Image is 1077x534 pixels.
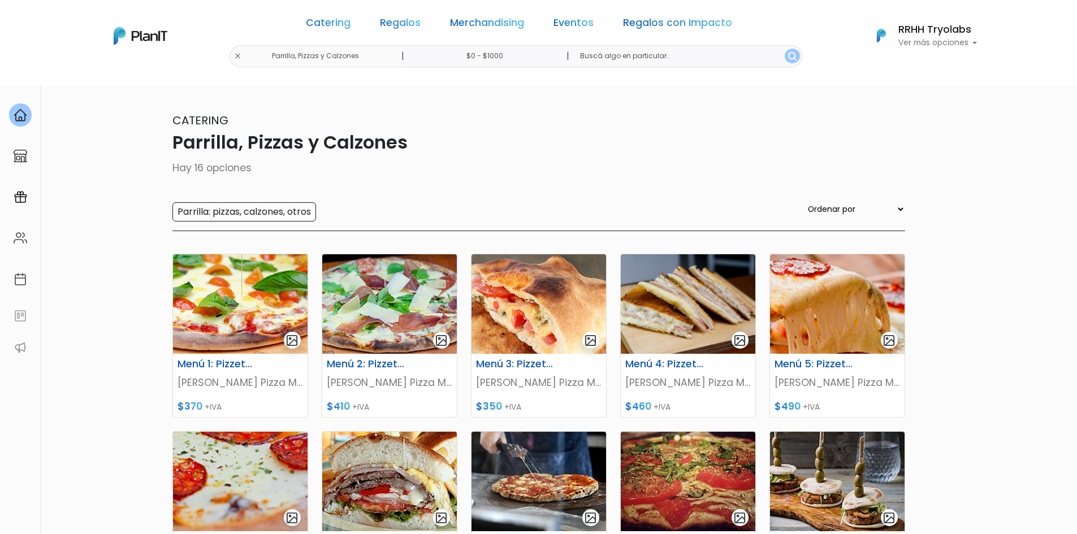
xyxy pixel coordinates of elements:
[178,400,202,413] span: $370
[173,432,308,531] img: thumb_2-1_producto_3.png
[322,432,457,531] img: thumb_2-1_chivito.png
[584,511,597,524] img: gallery-light
[768,358,860,370] h6: Menú 5: Pizzetas + Tablas de Fiambres y Quesos.
[172,202,316,222] input: Parrilla: pizzas, calzones, otros
[504,401,521,413] span: +IVA
[898,25,977,35] h6: RRHH Tryolabs
[625,400,651,413] span: $460
[883,334,896,347] img: gallery-light
[775,400,801,413] span: $490
[286,334,299,347] img: gallery-light
[898,39,977,47] p: Ver más opciones
[733,334,746,347] img: gallery-light
[571,45,802,67] input: Buscá algo en particular..
[769,254,905,418] a: gallery-light Menú 5: Pizzetas + Tablas de Fiambres y Quesos. [PERSON_NAME] Pizza Movil $490 +IVA
[14,108,27,122] img: home-e721727adea9d79c4d83392d1f703f7f8bce08238fde08b1acbfd93340b81755.svg
[770,254,905,354] img: thumb_2-1_producto_5.png
[234,53,241,60] img: close-6986928ebcb1d6c9903e3b54e860dbc4d054630f23adef3a32610726dff6a82b.svg
[621,432,755,531] img: thumb_50715919_2208337436153872_2953978489285378048_n.jpg
[14,272,27,286] img: calendar-87d922413cdce8b2cf7b7f5f62616a5cf9e4887200fb71536465627b3292af00.svg
[869,23,894,48] img: PlanIt Logo
[322,254,457,418] a: gallery-light Menú 2: Pizzetas Línea Premium [PERSON_NAME] Pizza Movil $410 +IVA
[584,334,597,347] img: gallery-light
[172,254,308,418] a: gallery-light Menú 1: Pizzetas [PERSON_NAME] Pizza Movil $370 +IVA
[788,52,797,60] img: search_button-432b6d5273f82d61273b3651a40e1bd1b912527efae98b1b7a1b2c0702e16a8d.svg
[733,511,746,524] img: gallery-light
[625,375,751,390] p: [PERSON_NAME] Pizza Movil
[327,400,350,413] span: $410
[205,401,222,413] span: +IVA
[471,254,607,418] a: gallery-light Menú 3: Pizzetas + Calzones. [PERSON_NAME] Pizza Movil $350 +IVA
[435,334,448,347] img: gallery-light
[352,401,369,413] span: +IVA
[472,432,606,531] img: thumb_pizza.jpg
[476,400,502,413] span: $350
[803,401,820,413] span: +IVA
[380,18,421,32] a: Regalos
[450,18,524,32] a: Merchandising
[476,375,602,390] p: [PERSON_NAME] Pizza Movil
[435,511,448,524] img: gallery-light
[775,375,900,390] p: [PERSON_NAME] Pizza Movil
[566,49,569,63] p: |
[883,511,896,524] img: gallery-light
[401,49,404,63] p: |
[286,511,299,524] img: gallery-light
[770,432,905,531] img: thumb_Banner-pitabroodje-kipburger-2020M03-1200x600-3.jpg
[320,358,413,370] h6: Menú 2: Pizzetas Línea Premium
[327,375,452,390] p: [PERSON_NAME] Pizza Movil
[654,401,671,413] span: +IVA
[171,358,263,370] h6: Menú 1: Pizzetas
[322,254,457,354] img: thumb_2-1_portada_v2.png
[472,254,606,354] img: thumb_2-1_calzone.png
[14,231,27,245] img: people-662611757002400ad9ed0e3c099ab2801c6687ba6c219adb57efc949bc21e19d.svg
[14,341,27,354] img: partners-52edf745621dab592f3b2c58e3bca9d71375a7ef29c3b500c9f145b62cc070d4.svg
[620,254,756,418] a: gallery-light Menú 4: Pizzetas + Sándwiches Calientes. [PERSON_NAME] Pizza Movil $460 +IVA
[623,18,732,32] a: Regalos con Impacto
[469,358,562,370] h6: Menú 3: Pizzetas + Calzones.
[178,375,303,390] p: [PERSON_NAME] Pizza Movil
[173,254,308,354] img: thumb_2-1_producto_7.png
[306,18,351,32] a: Catering
[172,112,905,129] p: Catering
[618,358,711,370] h6: Menú 4: Pizzetas + Sándwiches Calientes.
[621,254,755,354] img: thumb_WhatsApp_Image_2019-08-05_at_18.40-PhotoRoom__1_.png
[172,160,905,175] p: Hay 16 opciones
[862,21,977,50] button: PlanIt Logo RRHH Tryolabs Ver más opciones
[114,27,167,45] img: PlanIt Logo
[14,149,27,163] img: marketplace-4ceaa7011d94191e9ded77b95e3339b90024bf715f7c57f8cf31f2d8c509eaba.svg
[553,18,594,32] a: Eventos
[14,190,27,204] img: campaigns-02234683943229c281be62815700db0a1741e53638e28bf9629b52c665b00959.svg
[14,309,27,323] img: feedback-78b5a0c8f98aac82b08bfc38622c3050aee476f2c9584af64705fc4e61158814.svg
[172,129,905,156] p: Parrilla, Pizzas y Calzones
